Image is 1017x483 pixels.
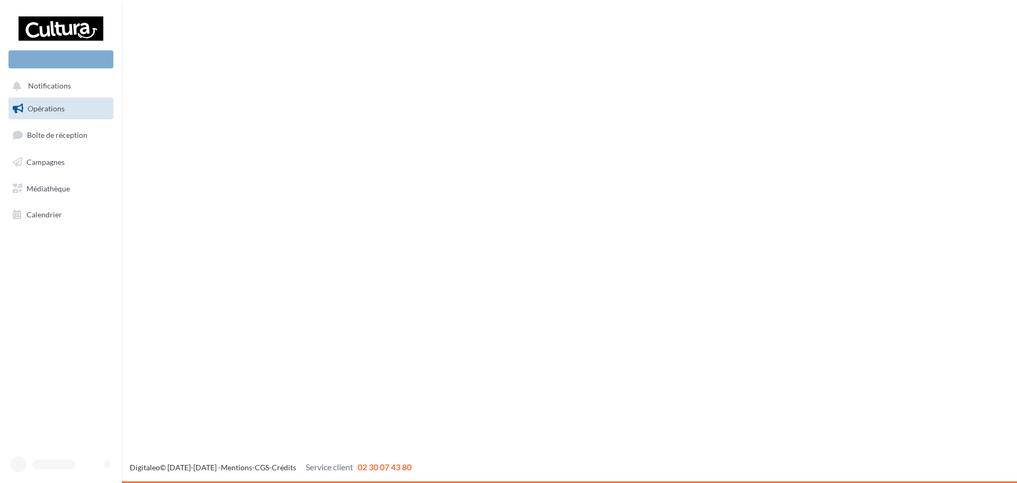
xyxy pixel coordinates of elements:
[6,151,115,173] a: Campagnes
[306,462,353,472] span: Service client
[26,210,62,219] span: Calendrier
[358,462,412,472] span: 02 30 07 43 80
[130,463,160,472] a: Digitaleo
[28,104,65,113] span: Opérations
[6,204,115,226] a: Calendrier
[6,98,115,120] a: Opérations
[27,130,87,139] span: Boîte de réception
[221,463,252,472] a: Mentions
[28,82,71,91] span: Notifications
[255,463,269,472] a: CGS
[26,157,65,166] span: Campagnes
[6,178,115,200] a: Médiathèque
[26,183,70,192] span: Médiathèque
[6,124,115,146] a: Boîte de réception
[272,463,296,472] a: Crédits
[130,463,412,472] span: © [DATE]-[DATE] - - -
[8,50,113,68] div: Nouvelle campagne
